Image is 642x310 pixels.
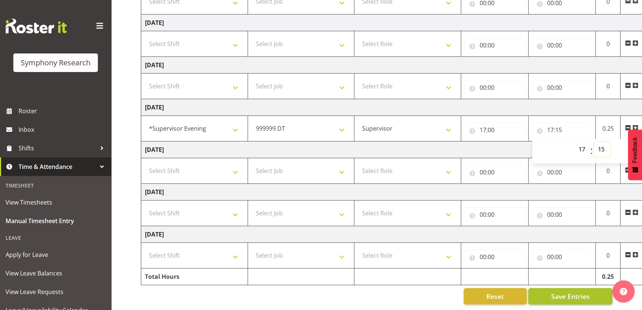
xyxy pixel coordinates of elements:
span: Manual Timesheet Entry [6,215,106,226]
div: Symphony Research [21,57,90,68]
span: Shifts [19,143,96,154]
td: 0 [596,158,621,184]
td: 0 [596,200,621,226]
input: Click to select... [465,80,524,95]
span: Roster [19,105,107,117]
a: View Leave Balances [2,264,109,283]
input: Click to select... [465,249,524,264]
td: 0 [596,31,621,57]
span: View Leave Requests [6,286,106,297]
a: View Leave Requests [2,283,109,301]
a: Manual Timesheet Entry [2,212,109,230]
input: Click to select... [465,165,524,180]
span: Reset [486,291,504,301]
span: Feedback [632,137,638,163]
span: Apply for Leave [6,249,106,260]
span: : [590,142,593,160]
span: Inbox [19,124,107,135]
div: Leave [2,230,109,245]
span: Save Entries [551,291,589,301]
button: Save Entries [528,288,612,304]
td: 0 [596,243,621,268]
span: Time & Attendance [19,161,96,172]
input: Click to select... [532,38,592,53]
td: Total Hours [141,268,248,285]
img: Rosterit website logo [6,19,67,33]
input: Click to select... [465,207,524,222]
span: View Leave Balances [6,268,106,279]
a: View Timesheets [2,193,109,212]
span: View Timesheets [6,197,106,208]
input: Click to select... [532,165,592,180]
input: Click to select... [532,207,592,222]
button: Reset [464,288,527,304]
input: Click to select... [465,123,524,137]
input: Click to select... [532,249,592,264]
input: Click to select... [465,38,524,53]
input: Click to select... [532,123,592,137]
td: 0.25 [596,116,621,141]
a: Apply for Leave [2,245,109,264]
td: 0 [596,74,621,99]
input: Click to select... [532,80,592,95]
td: 0.25 [596,268,621,285]
img: help-xxl-2.png [620,288,627,295]
button: Feedback - Show survey [628,130,642,180]
div: Timesheet [2,178,109,193]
